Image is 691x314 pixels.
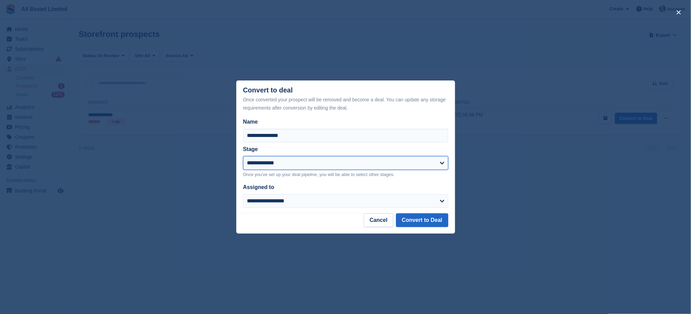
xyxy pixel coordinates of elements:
[364,213,393,227] button: Cancel
[396,213,448,227] button: Convert to Deal
[243,171,448,178] p: Once you've set up your deal pipeline, you will be able to select other stages.
[673,7,684,18] button: close
[243,96,448,112] div: Once converted your prospect will be removed and become a deal. You can update any storage requir...
[243,86,448,112] div: Convert to deal
[243,184,275,190] label: Assigned to
[243,118,448,126] label: Name
[243,146,258,152] label: Stage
